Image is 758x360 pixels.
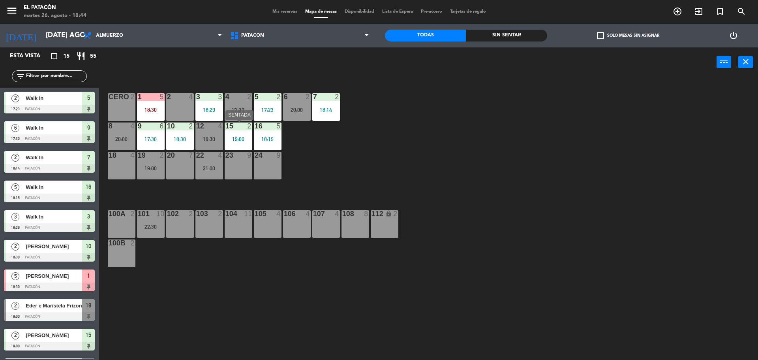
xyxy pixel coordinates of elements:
[393,210,398,217] div: 2
[87,212,90,221] span: 3
[86,330,91,340] span: 15
[24,12,86,20] div: martes 26. agosto - 18:44
[26,242,82,251] span: [PERSON_NAME]
[6,5,18,19] button: menu
[166,136,194,142] div: 18:30
[137,166,165,171] div: 19:00
[189,123,193,130] div: 2
[715,7,725,16] i: turned_in_not
[218,93,223,100] div: 3
[25,72,86,81] input: Filtrar por nombre...
[247,93,252,100] div: 2
[335,93,340,100] div: 2
[137,136,165,142] div: 17:30
[87,153,90,162] span: 7
[597,32,604,39] span: check_box_outline_blank
[313,93,313,100] div: 7
[218,210,223,217] div: 2
[137,224,165,230] div: 22:30
[87,271,90,281] span: 1
[26,153,82,162] span: Walk In
[417,9,446,14] span: Pre-acceso
[341,9,378,14] span: Disponibilidad
[378,9,417,14] span: Lista de Espera
[26,124,82,132] span: Walk In
[159,152,164,159] div: 2
[196,210,197,217] div: 103
[283,107,311,113] div: 20:00
[254,107,281,113] div: 17:23
[225,110,253,120] div: SENTADA
[385,30,466,41] div: Todas
[86,301,91,310] span: 19
[87,123,90,132] span: 9
[26,213,82,221] span: Walk In
[195,166,223,171] div: 21:00
[137,107,165,113] div: 18:30
[225,136,252,142] div: 19:00
[159,123,164,130] div: 6
[11,154,19,162] span: 2
[276,210,281,217] div: 4
[694,7,704,16] i: exit_to_app
[312,107,340,113] div: 18:14
[11,332,19,339] span: 2
[87,93,90,103] span: 5
[11,302,19,310] span: 2
[597,32,659,39] label: Solo mesas sin asignar
[6,5,18,17] i: menu
[196,123,197,130] div: 12
[254,136,281,142] div: 18:15
[729,31,738,40] i: power_settings_new
[218,123,223,130] div: 4
[189,210,193,217] div: 2
[24,4,86,12] div: El Patacón
[673,7,682,16] i: add_circle_outline
[26,183,82,191] span: Walk In
[741,57,750,66] i: close
[244,210,252,217] div: 11
[218,152,223,159] div: 4
[717,56,731,68] button: power_input
[335,210,340,217] div: 4
[11,213,19,221] span: 3
[90,52,96,61] span: 55
[4,51,57,61] div: Esta vista
[306,210,310,217] div: 4
[719,57,729,66] i: power_input
[130,123,135,130] div: 4
[247,152,252,159] div: 9
[738,56,753,68] button: close
[301,9,341,14] span: Mapa de mesas
[96,33,123,38] span: Almuerzo
[26,272,82,280] span: [PERSON_NAME]
[11,183,19,191] span: 5
[11,94,19,102] span: 2
[276,152,281,159] div: 9
[342,210,343,217] div: 108
[68,31,77,40] i: arrow_drop_down
[130,239,135,247] div: 2
[26,94,82,102] span: Walk In
[49,51,59,61] i: crop_square
[76,51,86,61] i: restaurant
[11,124,19,132] span: 6
[130,152,135,159] div: 4
[156,210,164,217] div: 10
[196,152,197,159] div: 22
